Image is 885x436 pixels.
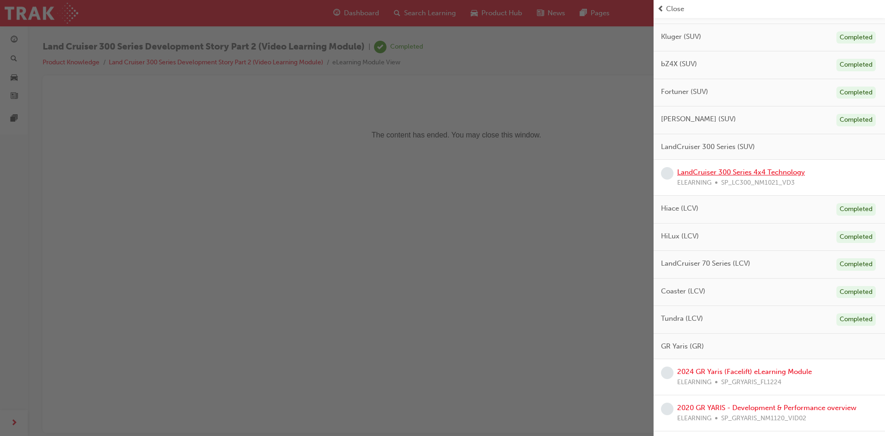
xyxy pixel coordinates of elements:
[661,367,673,379] span: learningRecordVerb_NONE-icon
[836,114,876,126] div: Completed
[661,341,704,352] span: GR Yaris (GR)
[721,413,806,424] span: SP_GRYARIS_NM1120_VID02
[661,203,698,214] span: Hiace (LCV)
[836,203,876,216] div: Completed
[661,142,755,152] span: LandCruiser 300 Series (SUV)
[836,59,876,71] div: Completed
[677,413,711,424] span: ELEARNING
[721,377,781,388] span: SP_GRYARIS_FL1224
[661,167,673,180] span: learningRecordVerb_NONE-icon
[4,7,809,49] p: The content has ended. You may close this window.
[661,87,708,97] span: Fortuner (SUV)
[661,403,673,415] span: learningRecordVerb_NONE-icon
[661,59,697,69] span: bZ4X (SUV)
[836,231,876,243] div: Completed
[836,286,876,299] div: Completed
[661,313,703,324] span: Tundra (LCV)
[661,231,699,242] span: HiLux (LCV)
[657,4,664,14] span: prev-icon
[677,367,812,376] a: 2024 GR Yaris (Facelift) eLearning Module
[677,404,856,412] a: 2020 GR YARIS - Development & Performance overview
[666,4,684,14] span: Close
[836,258,876,271] div: Completed
[661,114,736,125] span: [PERSON_NAME] (SUV)
[677,168,805,176] a: LandCruiser 300 Series 4x4 Technology
[677,377,711,388] span: ELEARNING
[836,313,876,326] div: Completed
[721,178,795,188] span: SP_LC300_NM1021_VD3
[661,258,750,269] span: LandCruiser 70 Series (LCV)
[836,87,876,99] div: Completed
[677,178,711,188] span: ELEARNING
[657,4,881,14] button: prev-iconClose
[661,31,701,42] span: Kluger (SUV)
[836,31,876,44] div: Completed
[661,286,705,297] span: Coaster (LCV)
